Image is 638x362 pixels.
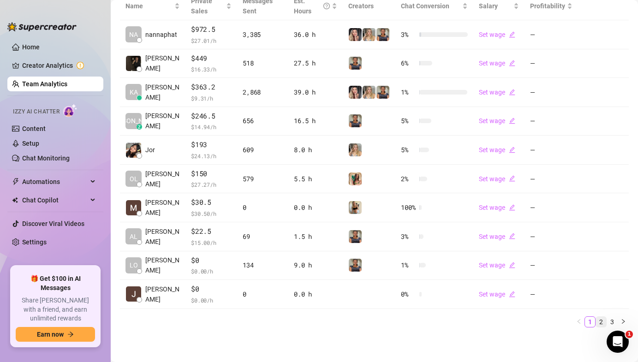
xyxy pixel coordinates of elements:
a: 2 [596,317,606,327]
span: Jor [145,145,155,155]
span: edit [509,147,515,153]
img: madison [349,114,362,127]
td: — [525,165,578,194]
img: madison [349,230,362,243]
div: 0 [243,289,283,299]
span: [PERSON_NAME] [145,255,180,275]
img: Enya [363,86,376,99]
span: $30.5 [191,197,232,208]
div: 0 [243,202,283,213]
td: — [525,193,578,222]
a: Setup [22,140,39,147]
a: Set wageedit [479,291,515,298]
td: — [525,107,578,136]
span: Automations [22,174,88,189]
span: OL [130,174,138,184]
img: James Darbyshir… [126,286,141,302]
img: madison [349,57,362,70]
span: $246.5 [191,111,232,122]
img: madison [349,259,362,272]
span: nannaphat [145,30,177,40]
iframe: Intercom live chat [607,331,629,353]
span: arrow-right [67,331,74,338]
td: — [525,49,578,78]
span: [PERSON_NAME] [109,116,158,126]
span: edit [509,175,515,182]
a: Discover Viral Videos [22,220,84,227]
a: Creator Analytics exclamation-circle [22,58,96,73]
span: NA [129,30,138,40]
a: Chat Monitoring [22,154,70,162]
img: fiona [349,172,362,185]
span: $ 14.94 /h [191,122,232,131]
td: — [525,251,578,280]
span: edit [509,60,515,66]
img: tatum [349,28,362,41]
span: $0 [191,255,232,266]
a: Set wageedit [479,89,515,96]
span: KA [130,87,138,97]
span: 🎁 Get $100 in AI Messages [16,274,95,292]
span: Name [125,1,173,11]
a: 3 [607,317,617,327]
span: $972.5 [191,24,232,35]
span: left [576,319,582,324]
span: $363.2 [191,82,232,93]
span: [PERSON_NAME] [145,111,180,131]
a: Set wageedit [479,146,515,154]
span: $ 24.13 /h [191,151,232,160]
li: 1 [584,316,596,327]
span: $ 16.33 /h [191,65,232,74]
div: 9.0 h [294,260,337,270]
a: Set wageedit [479,117,515,125]
div: 656 [243,116,283,126]
img: madison [376,28,389,41]
td: — [525,222,578,251]
button: Earn nowarrow-right [16,327,95,342]
span: $150 [191,168,232,179]
div: 69 [243,231,283,242]
span: $ 30.50 /h [191,209,232,218]
span: $ 27.27 /h [191,180,232,189]
span: Izzy AI Chatter [13,107,60,116]
a: Set wageedit [479,31,515,38]
div: 8.0 h [294,145,337,155]
img: Enya [363,28,376,41]
span: edit [509,233,515,239]
span: 1 [626,331,633,338]
img: madison [376,86,389,99]
span: 5 % [401,145,416,155]
img: chloe!! [349,201,362,214]
span: $193 [191,139,232,150]
td: — [525,20,578,49]
span: $ 27.01 /h [191,36,232,45]
div: 0.0 h [294,289,337,299]
img: Maša Kapl [126,200,141,215]
span: [PERSON_NAME] [145,82,180,102]
span: right [620,319,626,324]
a: Home [22,43,40,51]
div: 518 [243,58,283,68]
span: $449 [191,53,232,64]
div: 36.0 h [294,30,337,40]
a: Set wageedit [479,59,515,67]
img: AI Chatter [63,104,78,117]
span: 6 % [401,58,416,68]
a: Set wageedit [479,175,515,183]
span: [PERSON_NAME] [145,169,180,189]
button: right [618,316,629,327]
span: [PERSON_NAME] [145,53,180,73]
span: edit [509,291,515,297]
span: thunderbolt [12,178,19,185]
div: 579 [243,174,283,184]
a: Set wageedit [479,204,515,211]
span: $ 0.00 /h [191,267,232,276]
span: 3 % [401,30,416,40]
td: — [525,136,578,165]
a: Settings [22,238,47,246]
img: Jor [126,142,141,158]
li: 3 [607,316,618,327]
span: $ 0.00 /h [191,296,232,305]
td: — [525,78,578,107]
span: LO [130,260,138,270]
